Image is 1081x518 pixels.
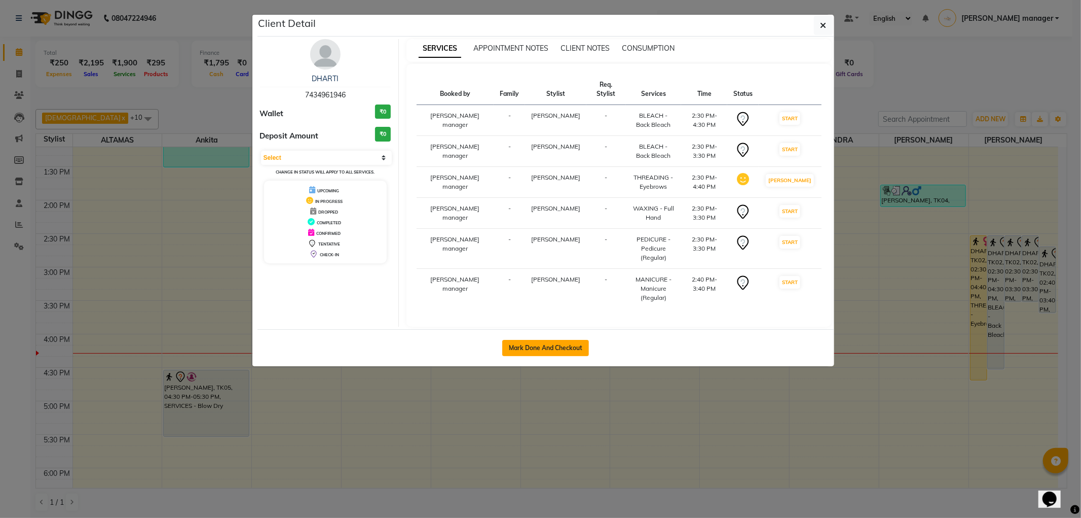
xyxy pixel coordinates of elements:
[417,269,494,309] td: [PERSON_NAME] manager
[632,204,675,222] div: WAXING - Full Hand
[531,143,580,150] span: [PERSON_NAME]
[417,198,494,229] td: [PERSON_NAME] manager
[779,112,800,125] button: START
[681,74,727,105] th: Time
[531,174,580,181] span: [PERSON_NAME]
[276,169,375,175] small: Change in status will apply to all services.
[318,210,338,215] span: DROPPED
[586,229,625,269] td: -
[320,252,339,257] span: CHECK-IN
[779,143,800,156] button: START
[681,136,727,167] td: 2:30 PM-3:30 PM
[531,275,580,283] span: [PERSON_NAME]
[766,174,814,187] button: [PERSON_NAME]
[779,276,800,289] button: START
[473,44,548,53] span: APPOINTMENT NOTES
[260,130,319,142] span: Deposit Amount
[586,74,625,105] th: Req. Stylist
[417,105,494,136] td: [PERSON_NAME] manager
[681,198,727,229] td: 2:30 PM-3:30 PM
[727,74,759,105] th: Status
[586,269,625,309] td: -
[375,105,391,119] h3: ₹0
[586,198,625,229] td: -
[632,275,675,302] div: MANICURE - Manicure (Regular)
[417,136,494,167] td: [PERSON_NAME] manager
[317,188,339,193] span: UPCOMING
[632,173,675,191] div: THREADING - Eyebrows
[494,167,525,198] td: -
[494,269,525,309] td: -
[626,74,681,105] th: Services
[316,231,341,236] span: CONFIRMED
[494,105,525,136] td: -
[681,105,727,136] td: 2:30 PM-4:30 PM
[525,74,586,105] th: Stylist
[681,269,727,309] td: 2:40 PM-3:40 PM
[531,204,580,212] span: [PERSON_NAME]
[494,74,525,105] th: Family
[375,127,391,142] h3: ₹0
[317,220,341,225] span: COMPLETED
[494,198,525,229] td: -
[419,40,461,58] span: SERVICES
[531,235,580,243] span: [PERSON_NAME]
[502,340,589,356] button: Mark Done And Checkout
[586,105,625,136] td: -
[586,136,625,167] td: -
[417,167,494,198] td: [PERSON_NAME] manager
[586,167,625,198] td: -
[494,229,525,269] td: -
[312,74,339,83] a: DHARTI
[417,74,494,105] th: Booked by
[305,90,346,99] span: 7434961946
[561,44,610,53] span: CLIENT NOTES
[779,205,800,218] button: START
[681,167,727,198] td: 2:30 PM-4:40 PM
[310,39,341,70] img: avatar
[622,44,675,53] span: CONSUMPTION
[632,111,675,129] div: BLEACH - Back Bleach
[632,142,675,160] div: BLEACH - Back Bleach
[258,16,316,31] h5: Client Detail
[318,241,340,247] span: TENTATIVE
[632,235,675,262] div: PEDICURE - Pedicure (Regular)
[531,112,580,119] span: [PERSON_NAME]
[779,236,800,249] button: START
[260,108,284,120] span: Wallet
[1038,477,1071,508] iframe: chat widget
[417,229,494,269] td: [PERSON_NAME] manager
[315,199,343,204] span: IN PROGRESS
[681,229,727,269] td: 2:30 PM-3:30 PM
[494,136,525,167] td: -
